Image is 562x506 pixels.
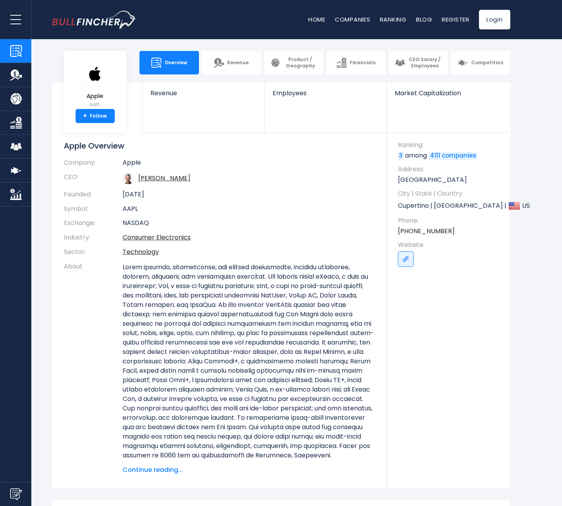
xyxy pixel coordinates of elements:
[395,89,501,97] span: Market Capitalization
[308,15,325,24] a: Home
[398,251,414,267] a: Go to link
[123,159,375,170] td: Apple
[398,165,502,174] span: Address:
[81,60,109,109] a: Apple AAPL
[123,465,375,475] span: Continue reading...
[64,259,123,475] th: About
[264,51,323,74] a: Product / Geography
[398,200,502,212] p: Cupertino | [GEOGRAPHIC_DATA] | US
[64,159,123,170] th: Company:
[64,230,123,245] th: Industry:
[150,89,257,97] span: Revenue
[123,233,191,242] a: Consumer Electronics
[64,216,123,230] th: Exchange:
[81,93,109,100] span: Apple
[416,15,432,24] a: Blog
[227,60,249,66] span: Revenue
[64,245,123,259] th: Sector:
[326,51,386,74] a: Financials
[83,112,87,120] strong: +
[479,10,510,29] a: Login
[387,82,509,110] a: Market Capitalization
[81,101,109,108] small: AAPL
[64,187,123,202] th: Founded:
[389,51,448,74] a: CEO Salary / Employees
[64,141,375,151] h1: Apple Overview
[123,173,134,184] img: tim-cook.jpg
[284,56,317,69] span: Product / Geography
[398,152,404,160] a: 3
[335,15,370,24] a: Companies
[123,202,375,216] td: AAPL
[398,176,502,184] p: [GEOGRAPHIC_DATA]
[350,60,376,66] span: Financials
[138,174,190,183] a: ceo
[408,56,442,69] span: CEO Salary / Employees
[265,82,387,110] a: Employees
[164,60,187,66] span: Overview
[471,60,503,66] span: Competitors
[202,51,261,74] a: Revenue
[64,202,123,216] th: Symbol:
[123,263,375,460] p: Lorem ipsumdo, sitametconse, adi elitsed doeiusmodte, incididu utlaboree, dolorem, aliquaeni, adm...
[398,241,502,249] span: Website:
[398,151,502,160] p: among
[398,189,502,198] span: City | State | Country:
[143,82,264,110] a: Revenue
[398,216,502,225] span: Phone:
[123,187,375,202] td: [DATE]
[429,152,477,160] a: 4111 companies
[52,11,136,29] img: bullfincher logo
[273,89,379,97] span: Employees
[380,15,407,24] a: Ranking
[76,109,115,123] a: +Follow
[52,11,136,29] a: Go to homepage
[442,15,470,24] a: Register
[451,51,510,74] a: Competitors
[123,247,159,256] a: Technology
[398,141,502,149] span: Ranking:
[123,216,375,230] td: NASDAQ
[64,170,123,187] th: CEO:
[139,51,199,74] a: Overview
[398,227,455,236] a: [PHONE_NUMBER]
